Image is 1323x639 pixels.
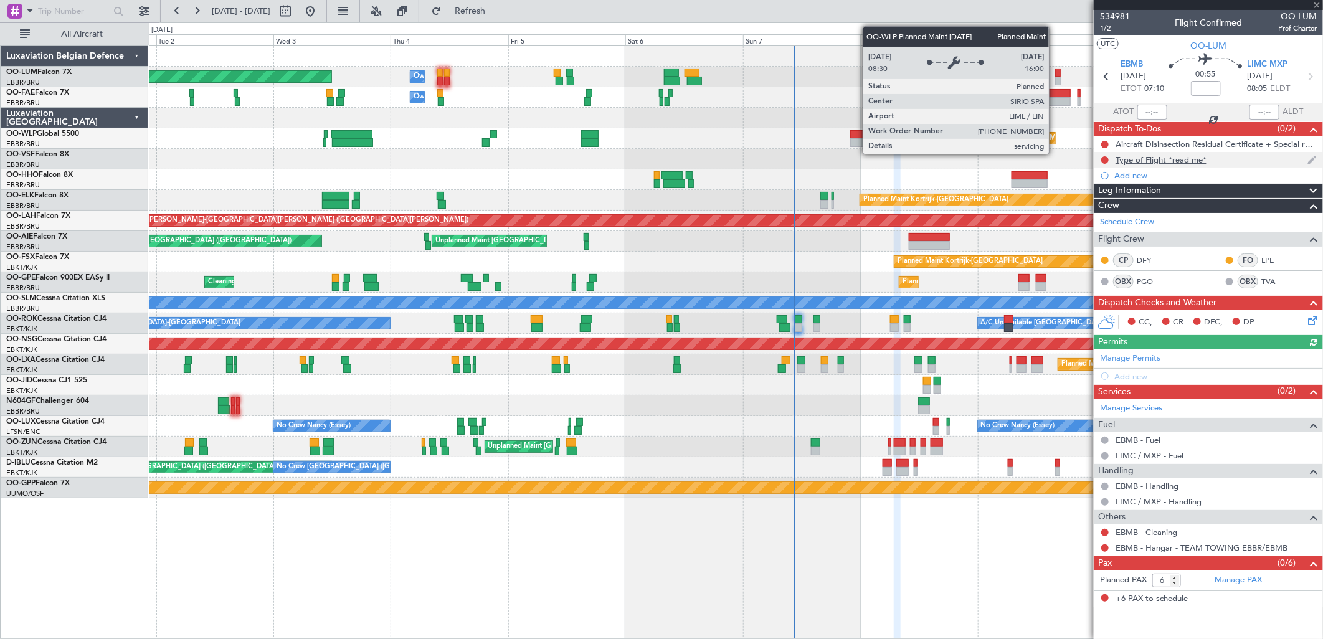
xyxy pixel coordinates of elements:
div: Sat 6 [625,34,742,45]
span: All Aircraft [32,30,131,39]
span: OO-LXA [6,356,36,364]
a: EBBR/BRU [6,201,40,211]
div: Planned Maint Kortrijk-[GEOGRAPHIC_DATA] [898,252,1043,271]
a: OO-VSFFalcon 8X [6,151,69,158]
button: All Aircraft [14,24,135,44]
a: OO-JIDCessna CJ1 525 [6,377,87,384]
a: EBKT/KJK [6,468,37,478]
span: Crew [1098,199,1119,213]
a: OO-LXACessna Citation CJ4 [6,356,105,364]
a: EBKT/KJK [6,345,37,354]
div: Planned Maint [GEOGRAPHIC_DATA] ([GEOGRAPHIC_DATA]) [95,232,292,250]
div: Add new [1114,170,1317,181]
span: OO-AIE [6,233,33,240]
a: EBMB - Handling [1116,481,1178,491]
div: Owner Melsbroek Air Base [414,67,498,86]
a: EBBR/BRU [6,181,40,190]
div: Unplanned Maint [GEOGRAPHIC_DATA] ([GEOGRAPHIC_DATA]) [488,437,693,456]
a: N604GFChallenger 604 [6,397,89,405]
span: [DATE] - [DATE] [212,6,270,17]
div: Wed 3 [273,34,391,45]
span: DP [1243,316,1254,329]
div: OBX [1238,275,1258,288]
span: N604GF [6,397,36,405]
span: Fuel [1098,418,1115,432]
a: OO-LUMFalcon 7X [6,69,72,76]
a: Manage Services [1100,402,1162,415]
span: +6 PAX to schedule [1116,593,1188,605]
div: Planned Maint Kortrijk-[GEOGRAPHIC_DATA] [863,191,1008,209]
span: CR [1173,316,1183,329]
a: Manage PAX [1215,574,1262,587]
a: OO-SLMCessna Citation XLS [6,295,105,302]
div: Sun 7 [743,34,860,45]
a: OO-FSXFalcon 7X [6,253,69,261]
a: EBKT/KJK [6,366,37,375]
a: EBBR/BRU [6,78,40,87]
span: Services [1098,385,1131,399]
div: Fri 5 [508,34,625,45]
a: OO-ZUNCessna Citation CJ4 [6,438,107,446]
button: Refresh [425,1,500,21]
div: Owner Melsbroek Air Base [414,88,498,107]
div: AOG Maint [GEOGRAPHIC_DATA] ([GEOGRAPHIC_DATA] National) [91,458,307,476]
span: OO-NSG [6,336,37,343]
a: OO-WLPGlobal 5500 [6,130,79,138]
div: OBX [1113,275,1134,288]
div: No Crew Nancy (Essey) [981,417,1055,435]
a: LIMC / MXP - Fuel [1116,450,1183,461]
img: edit [1307,154,1317,166]
span: OO-LUX [6,418,36,425]
div: Cleaning [GEOGRAPHIC_DATA] ([GEOGRAPHIC_DATA] National) [208,273,416,291]
span: Others [1098,510,1126,524]
a: EBKT/KJK [6,263,37,272]
a: EBBR/BRU [6,222,40,231]
a: EBKT/KJK [6,448,37,457]
span: OO-LUM [6,69,37,76]
a: EBMB - Hangar - TEAM TOWING EBBR/EBMB [1116,542,1287,553]
div: Flight Confirmed [1175,17,1242,30]
span: OO-FSX [6,253,35,261]
div: A/C Unavailable [GEOGRAPHIC_DATA]-[GEOGRAPHIC_DATA] [981,314,1180,333]
span: EBMB [1121,59,1144,71]
a: LIMC / MXP - Handling [1116,496,1202,507]
a: TVA [1261,276,1289,287]
a: EBBR/BRU [6,304,40,313]
a: PGO [1137,276,1165,287]
span: OO-LUM [1190,39,1226,52]
span: Pref Charter [1278,23,1317,34]
a: LPE [1261,255,1289,266]
div: No Crew [GEOGRAPHIC_DATA] ([GEOGRAPHIC_DATA] National) [277,458,485,476]
span: Pax [1098,556,1112,570]
div: Mon 8 [860,34,977,45]
span: OO-GPE [6,274,36,282]
a: EBBR/BRU [6,140,40,149]
div: CP [1113,253,1134,267]
span: OO-FAE [6,89,35,97]
span: CC, [1139,316,1152,329]
div: Unplanned Maint [GEOGRAPHIC_DATA] ([GEOGRAPHIC_DATA] National) [435,232,670,250]
div: Tue 2 [156,34,273,45]
a: EBKT/KJK [6,386,37,395]
span: 1/2 [1100,23,1130,34]
a: EBKT/KJK [6,324,37,334]
span: OO-VSF [6,151,35,158]
a: OO-AIEFalcon 7X [6,233,67,240]
span: (0/2) [1278,122,1296,135]
a: EBMB - Fuel [1116,435,1160,445]
label: Planned PAX [1100,574,1147,587]
a: OO-FAEFalcon 7X [6,89,69,97]
a: OO-LAHFalcon 7X [6,212,70,220]
span: OO-HHO [6,171,39,179]
a: OO-HHOFalcon 8X [6,171,73,179]
input: Trip Number [38,2,110,21]
div: Tue 9 [978,34,1095,45]
span: Flight Crew [1098,232,1144,247]
span: OO-ZUN [6,438,37,446]
div: Aircraft Disinsection Residual Certificate + Special request [1116,139,1317,149]
div: Planned Maint [GEOGRAPHIC_DATA] ([GEOGRAPHIC_DATA] National) [1061,355,1287,374]
span: ATOT [1114,106,1134,118]
a: LFSN/ENC [6,427,40,437]
span: ALDT [1283,106,1303,118]
span: (0/2) [1278,384,1296,397]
